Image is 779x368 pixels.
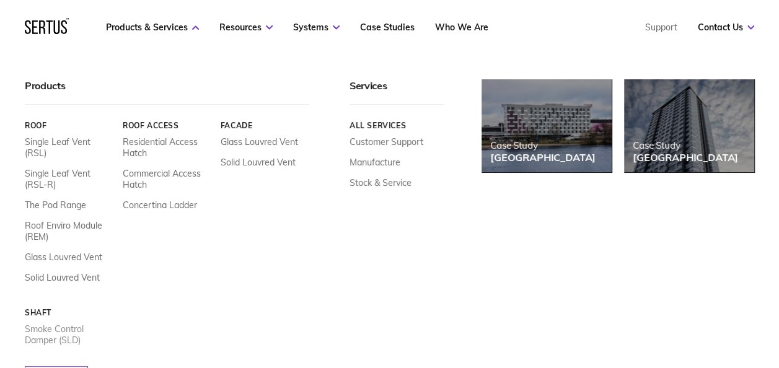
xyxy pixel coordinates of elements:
a: Residential Access Hatch [123,136,211,159]
div: Case Study [633,139,738,151]
a: Stock & Service [350,177,412,188]
div: [GEOGRAPHIC_DATA] [633,151,738,164]
div: [GEOGRAPHIC_DATA] [490,151,596,164]
a: Commercial Access Hatch [123,168,211,190]
a: Manufacture [350,157,400,168]
a: Roof [25,121,113,130]
div: Products [25,79,309,105]
a: Concertina Ladder [123,199,197,211]
a: Case Study[GEOGRAPHIC_DATA] [624,79,754,172]
a: Solid Louvred Vent [25,272,100,283]
a: Shaft [25,308,113,317]
a: Resources [219,22,273,33]
a: Roof Access [123,121,211,130]
a: All services [350,121,444,130]
div: Services [350,79,444,105]
a: The Pod Range [25,199,86,211]
a: Who We Are [435,22,488,33]
a: Systems [293,22,340,33]
a: Case Study[GEOGRAPHIC_DATA] [482,79,612,172]
a: Contact Us [698,22,754,33]
a: Case Studies [360,22,415,33]
a: Products & Services [106,22,199,33]
a: Glass Louvred Vent [25,252,102,263]
a: Solid Louvred Vent [221,157,296,168]
a: Support [645,22,677,33]
a: Smoke Control Damper (SLD) [25,323,113,346]
a: Roof Enviro Module (REM) [25,220,113,242]
div: Case Study [490,139,596,151]
a: Glass Louvred Vent [221,136,298,147]
a: Facade [221,121,309,130]
a: Single Leaf Vent (RSL-R) [25,168,113,190]
a: Customer Support [350,136,423,147]
a: Single Leaf Vent (RSL) [25,136,113,159]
